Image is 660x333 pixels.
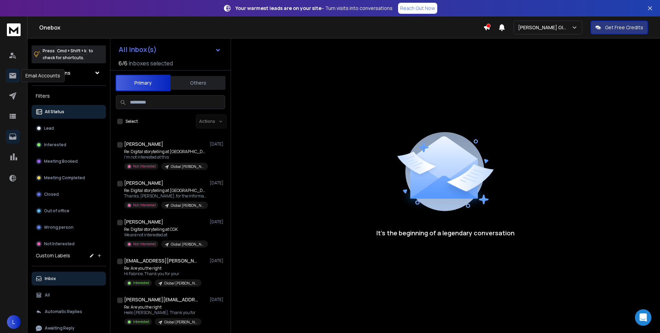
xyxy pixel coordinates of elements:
[124,266,201,271] p: Re: Are you the right
[400,5,435,12] p: Reach Out Now
[124,271,201,277] p: Hi Fabrice, Thank you for your
[44,126,54,131] p: Lead
[124,296,200,303] h1: [PERSON_NAME][EMAIL_ADDRESS][DOMAIN_NAME]
[164,281,197,286] p: Global [PERSON_NAME]-[GEOGRAPHIC_DATA]-Safe
[124,141,163,148] h1: [PERSON_NAME]
[171,164,204,169] p: Global [PERSON_NAME]-[GEOGRAPHIC_DATA]-Safe
[32,105,106,119] button: All Status
[129,59,173,67] h3: Inboxes selected
[32,221,106,234] button: Wrong person
[376,228,515,238] p: It’s the beginning of a legendary conversation
[124,154,207,160] p: I'm not interested at this
[119,46,157,53] h1: All Inbox(s)
[115,75,170,91] button: Primary
[45,309,82,314] p: Automatic Replies
[124,257,200,264] h1: [EMAIL_ADDRESS][PERSON_NAME][DOMAIN_NAME]
[133,241,156,247] p: Not Interested
[210,219,225,225] p: [DATE]
[133,319,149,324] p: Interested
[124,310,201,315] p: Hello [PERSON_NAME], Thank you for
[125,119,138,124] label: Select
[605,24,643,31] p: Get Free Credits
[32,187,106,201] button: Closed
[44,208,69,214] p: Out of office
[7,315,21,329] button: L
[591,21,648,34] button: Get Free Credits
[124,232,207,238] p: We are not interested at
[164,320,197,325] p: Global [PERSON_NAME]-[GEOGRAPHIC_DATA]-Safe
[635,309,651,326] div: Open Intercom Messenger
[32,138,106,152] button: Interested
[45,109,64,115] p: All Status
[170,75,225,90] button: Others
[124,188,207,193] p: Re: Digital storytelling at [GEOGRAPHIC_DATA]
[43,47,93,61] p: Press to check for shortcuts.
[398,3,437,14] a: Reach Out Now
[32,288,106,302] button: All
[32,237,106,251] button: Not Interested
[518,24,571,31] p: [PERSON_NAME] Global
[124,149,207,154] p: Re: Digital storytelling at [GEOGRAPHIC_DATA]
[56,47,87,55] span: Cmd + Shift + k
[235,5,321,11] strong: Your warmest leads are on your site
[133,280,149,286] p: Interested
[32,171,106,185] button: Meeting Completed
[210,297,225,302] p: [DATE]
[119,59,128,67] span: 6 / 6
[32,305,106,319] button: Automatic Replies
[32,272,106,286] button: Inbox
[44,175,85,181] p: Meeting Completed
[133,164,156,169] p: Not Interested
[124,218,163,225] h1: [PERSON_NAME]
[32,121,106,135] button: Lead
[45,276,56,281] p: Inbox
[44,192,59,197] p: Closed
[124,180,163,186] h1: [PERSON_NAME]
[32,154,106,168] button: Meeting Booked
[124,304,201,310] p: Re: Are you the right
[44,159,78,164] p: Meeting Booked
[124,227,207,232] p: Re: Digital storytelling at CGK
[235,5,393,12] p: – Turn visits into conversations
[210,180,225,186] p: [DATE]
[44,142,66,148] p: Interested
[39,23,483,32] h1: Onebox
[44,225,74,230] p: Wrong person
[210,258,225,264] p: [DATE]
[32,91,106,101] h3: Filters
[171,203,204,208] p: Global [PERSON_NAME]-[GEOGRAPHIC_DATA]-Safe
[171,242,204,247] p: Global [PERSON_NAME]-[GEOGRAPHIC_DATA]-Safe
[133,203,156,208] p: Not Interested
[32,66,106,80] button: All Campaigns
[113,43,227,56] button: All Inbox(s)
[21,69,65,82] div: Email Accounts
[44,241,75,247] p: Not Interested
[32,204,106,218] button: Out of office
[36,252,70,259] h3: Custom Labels
[7,23,21,36] img: logo
[45,292,50,298] p: All
[124,193,207,199] p: Thanks, [PERSON_NAME], for the information
[210,141,225,147] p: [DATE]
[45,325,75,331] p: Awaiting Reply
